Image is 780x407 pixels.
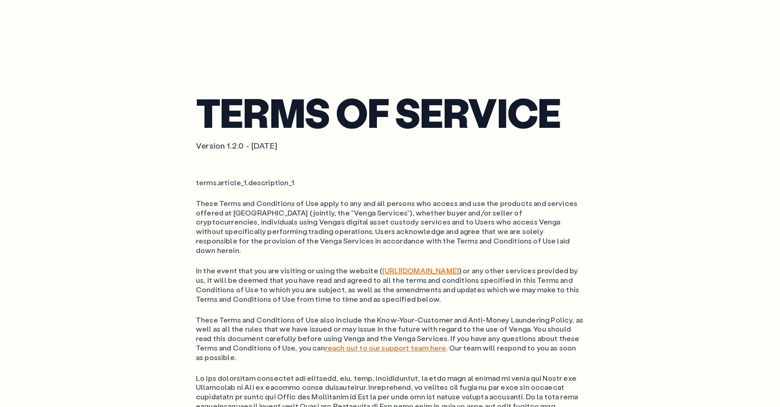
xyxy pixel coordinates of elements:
ol: terms.article_1.description_1 [196,178,584,187]
h1: Terms of service [196,95,584,130]
a: reach out to our support team here [325,343,446,352]
a: [URL][DOMAIN_NAME] [382,266,459,275]
ol: These Terms and Conditions of Use also include the Know-Your-Customer and Anti-Money Laundering P... [196,315,584,362]
p: Version 1.2.0 - [DATE] [196,140,584,151]
ol: These Terms and Conditions of Use apply to any and all persons who access and use the products an... [196,199,584,255]
ol: In the event that you are visiting or using the website ( ) or any other services provided by us,... [196,266,584,304]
